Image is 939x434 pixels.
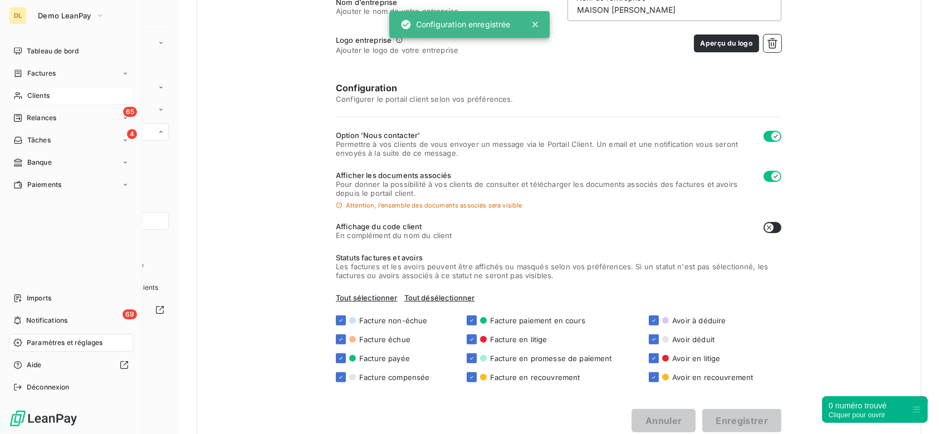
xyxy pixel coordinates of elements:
[336,180,755,198] span: Pour donner la possibilité à vos clients de consulter et télécharger les documents associés des f...
[9,356,133,374] a: Aide
[27,180,61,190] span: Paiements
[336,171,755,180] span: Afficher les documents associés
[400,14,511,34] div: Configuration enregistrée
[346,202,522,209] span: Attention, l’ensemble des documents associés sera visible
[336,253,781,262] span: Statuts factures et avoirs
[123,107,137,117] span: 65
[336,36,392,45] span: Logo entreprise
[336,131,755,140] span: Option 'Nous contacter'
[490,373,580,382] span: Facture en recouvrement
[490,335,547,344] span: Facture en litige
[490,354,612,363] span: Facture en promesse de paiement
[27,360,42,370] span: Aide
[336,81,781,95] h6: Configuration
[27,91,50,101] span: Clients
[359,335,410,344] span: Facture échue
[336,95,781,103] span: Configurer le portail client selon vos préférences.
[26,315,67,325] span: Notifications
[672,335,715,344] span: Avoir déduit
[38,11,91,20] span: Demo LeanPay
[359,373,430,382] span: Facture compensée
[359,354,410,363] span: Facture payée
[672,373,753,382] span: Avoir en recouvrement
[27,338,102,348] span: Paramètres et réglages
[404,293,475,302] span: Tout désélectionner
[9,7,27,24] div: DL
[672,316,726,325] span: Avoir à déduire
[694,34,759,52] button: Aperçu du logo
[336,231,452,240] span: En complément du nom du client
[27,46,79,56] span: Tableau de bord
[27,382,70,392] span: Déconnexion
[127,129,137,139] span: 4
[632,409,696,432] button: Annuler
[27,135,51,145] span: Tâches
[27,293,51,303] span: Imports
[672,354,720,363] span: Avoir en litige
[336,293,398,302] span: Tout sélectionner
[490,316,585,325] span: Facture paiement en cours
[702,409,781,432] button: Enregistrer
[336,262,781,280] span: Les factures et les avoirs peuvent être affichés ou masqués selon vos préférences. Si un statut n...
[9,410,78,427] img: Logo LeanPay
[336,140,755,157] span: Permettre à vos clients de vous envoyer un message via le Portail Client. Un email et une notific...
[336,46,458,55] span: Ajouter le logo de votre entreprise
[27,157,52,167] span: Banque
[27,113,56,123] span: Relances
[27,68,56,78] span: Factures
[336,7,458,16] span: Ajouter le nom de votre entreprise
[336,222,452,231] span: Affichage du code client
[123,309,137,319] span: 69
[359,316,428,325] span: Facture non-échue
